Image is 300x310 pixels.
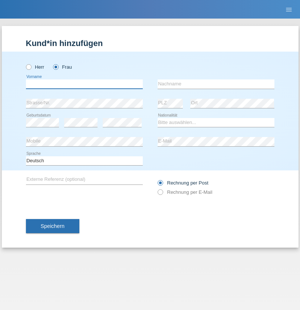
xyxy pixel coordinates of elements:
label: Herr [26,64,44,70]
span: Speichern [41,223,65,229]
label: Rechnung per Post [158,180,208,186]
label: Frau [53,64,72,70]
button: Speichern [26,219,79,233]
input: Frau [53,64,58,69]
label: Rechnung per E-Mail [158,189,212,195]
a: menu [281,7,296,12]
input: Rechnung per Post [158,180,162,189]
h1: Kund*in hinzufügen [26,39,274,48]
i: menu [285,6,293,13]
input: Herr [26,64,31,69]
input: Rechnung per E-Mail [158,189,162,199]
